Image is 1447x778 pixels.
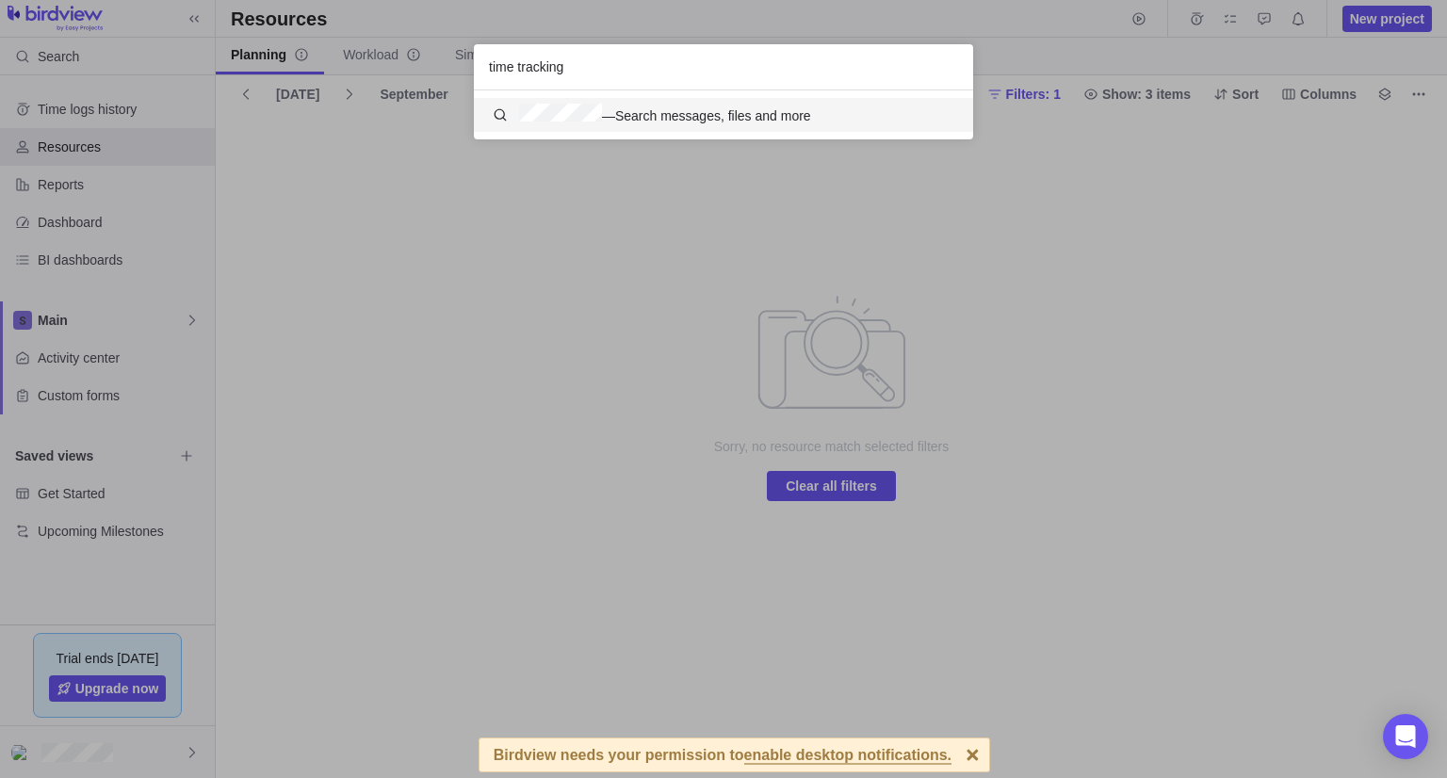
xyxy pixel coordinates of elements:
span: enable desktop notifications. [744,748,951,765]
div: Birdview needs your permission to [494,738,951,771]
div: grid [474,90,973,139]
div: Open Intercom Messenger [1383,714,1428,759]
span: time tracking — Search messages, files and more [519,104,811,125]
input: Search by ID or name [489,56,958,78]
